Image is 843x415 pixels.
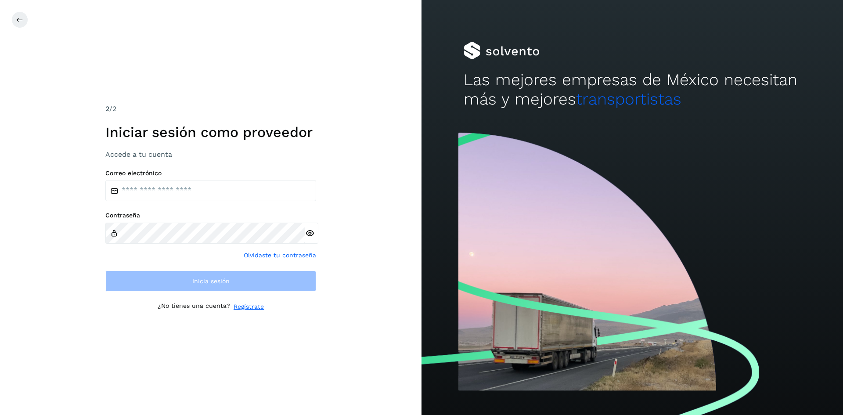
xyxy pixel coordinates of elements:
div: /2 [105,104,316,114]
span: 2 [105,105,109,113]
a: Regístrate [234,302,264,311]
label: Contraseña [105,212,316,219]
a: Olvidaste tu contraseña [244,251,316,260]
span: transportistas [576,90,681,108]
span: Inicia sesión [192,278,230,284]
label: Correo electrónico [105,170,316,177]
h2: Las mejores empresas de México necesitan más y mejores [464,70,801,109]
button: Inicia sesión [105,271,316,292]
h1: Iniciar sesión como proveedor [105,124,316,141]
h3: Accede a tu cuenta [105,150,316,159]
p: ¿No tienes una cuenta? [158,302,230,311]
